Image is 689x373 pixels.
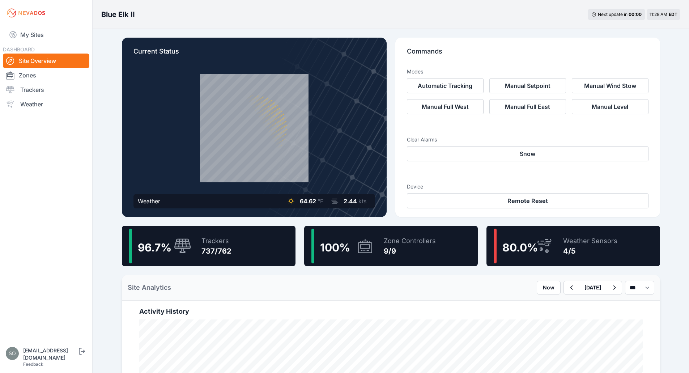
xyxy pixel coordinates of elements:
a: 80.0%Weather Sensors4/5 [486,226,660,266]
button: Manual Full East [489,99,566,114]
h3: Modes [407,68,423,75]
a: Zones [3,68,89,82]
p: Commands [407,46,648,62]
div: [EMAIL_ADDRESS][DOMAIN_NAME] [23,347,77,361]
a: 100%Zone Controllers9/9 [304,226,478,266]
h3: Device [407,183,648,190]
h3: Blue Elk II [101,9,135,20]
a: Feedback [23,361,43,367]
span: 80.0 % [502,241,538,254]
a: Weather [3,97,89,111]
span: 100 % [320,241,350,254]
div: 00 : 00 [629,12,642,17]
h2: Site Analytics [128,283,171,293]
span: EDT [669,12,677,17]
span: 11:28 AM [650,12,667,17]
nav: Breadcrumb [101,5,135,24]
a: 96.7%Trackers737/762 [122,226,295,266]
span: 2.44 [344,198,357,205]
button: Snow [407,146,648,161]
span: DASHBOARD [3,46,35,52]
button: Manual Wind Stow [572,78,648,93]
div: Weather [138,197,160,205]
a: Trackers [3,82,89,97]
div: 9/9 [384,246,436,256]
div: Trackers [201,236,231,246]
span: kts [358,198,366,205]
button: Now [537,281,561,294]
button: Manual Setpoint [489,78,566,93]
span: Next update in [598,12,628,17]
h2: Activity History [139,306,643,317]
span: °F [318,198,323,205]
span: 64.62 [300,198,316,205]
button: Manual Level [572,99,648,114]
div: 737/762 [201,246,231,256]
span: 96.7 % [138,241,171,254]
img: solarae@invenergy.com [6,347,19,360]
a: My Sites [3,26,89,43]
a: Site Overview [3,54,89,68]
div: Zone Controllers [384,236,436,246]
div: Weather Sensors [563,236,617,246]
button: [DATE] [579,281,607,294]
img: Nevados [6,7,46,19]
button: Automatic Tracking [407,78,484,93]
h3: Clear Alarms [407,136,648,143]
div: 4/5 [563,246,617,256]
button: Manual Full West [407,99,484,114]
button: Remote Reset [407,193,648,208]
p: Current Status [133,46,375,62]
